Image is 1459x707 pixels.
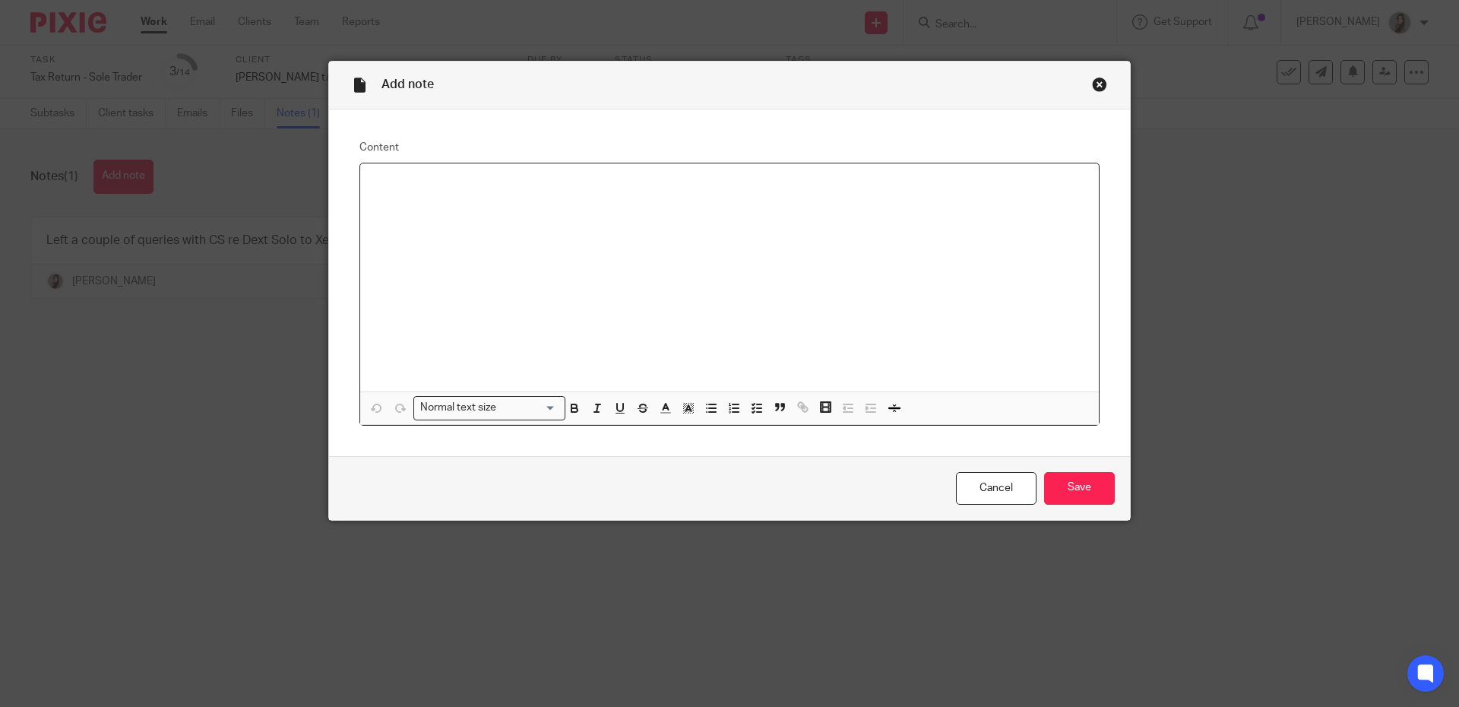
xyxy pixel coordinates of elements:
[1092,77,1107,92] div: Close this dialog window
[956,472,1036,505] a: Cancel
[502,400,556,416] input: Search for option
[359,140,1100,155] label: Content
[413,396,565,420] div: Search for option
[381,78,434,90] span: Add note
[1044,472,1115,505] input: Save
[417,400,500,416] span: Normal text size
